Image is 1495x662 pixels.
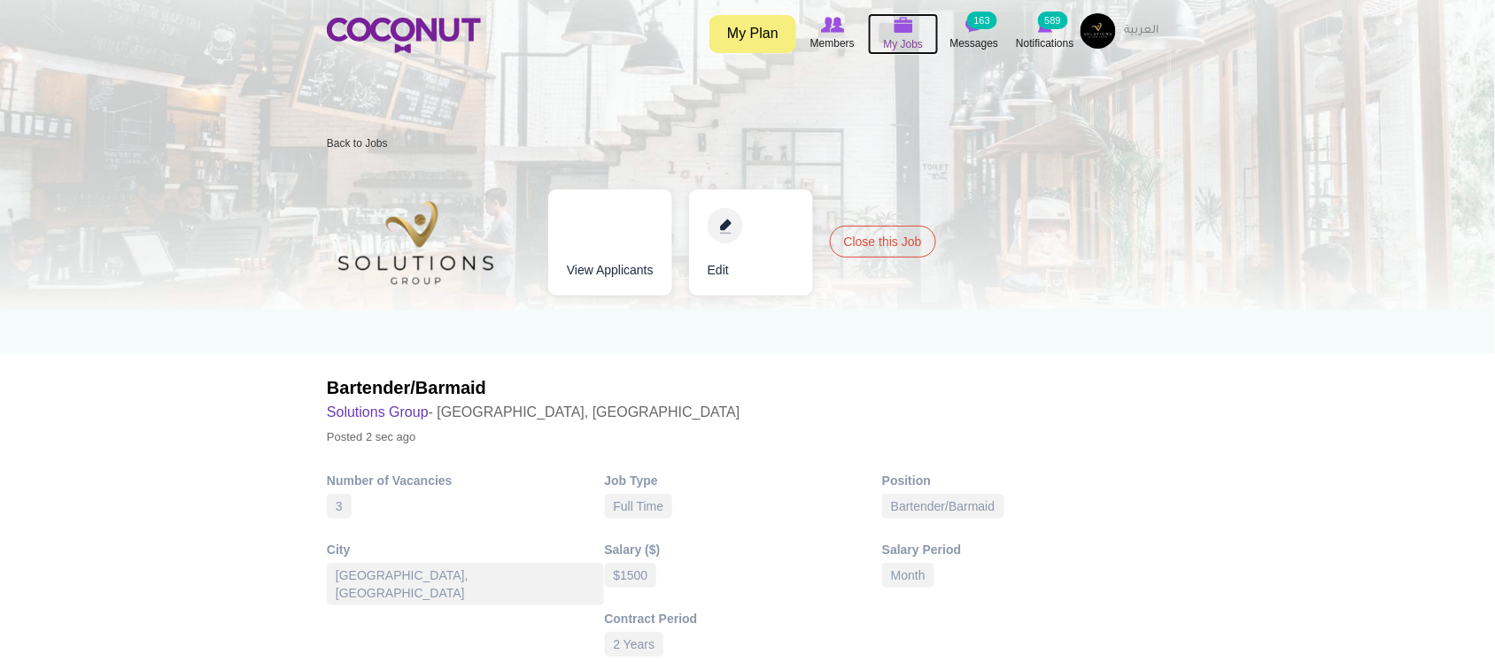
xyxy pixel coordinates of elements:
[882,541,1160,558] div: Salary Period
[882,472,1160,489] div: Position
[894,17,913,33] img: My Jobs
[605,472,883,489] div: Job Type
[797,13,868,54] a: Browse Members Members
[327,137,388,150] a: Back to Jobs
[605,541,883,558] div: Salary ($)
[882,494,1004,519] div: Bartender/Barmaid
[882,563,934,588] div: Month
[967,12,997,29] small: 163
[605,563,657,588] div: $1500
[689,189,813,296] a: Edit
[965,17,983,33] img: Messages
[884,35,924,53] span: My Jobs
[1038,17,1053,33] img: Notifications
[327,472,605,489] div: Number of Vacancies
[810,35,855,52] span: Members
[605,494,673,519] div: Full Time
[605,632,664,657] div: 2 Years
[868,13,939,55] a: My Jobs My Jobs
[1116,13,1168,49] a: العربية
[548,189,672,296] a: View Applicants
[830,226,936,258] a: Close this Job
[327,18,481,53] img: Home
[327,400,740,425] h3: - [GEOGRAPHIC_DATA], [GEOGRAPHIC_DATA]
[605,610,883,627] div: Contract Period
[1010,13,1081,54] a: Notifications Notifications 589
[327,563,604,605] div: [GEOGRAPHIC_DATA], [GEOGRAPHIC_DATA]
[327,425,740,450] p: Posted 2 sec ago
[327,404,429,420] a: Solutions Group
[1016,35,1073,52] span: Notifications
[939,13,1010,54] a: Messages Messages 163
[950,35,999,52] span: Messages
[327,375,740,400] h2: Bartender/Barmaid
[327,541,605,558] div: City
[327,494,352,519] div: 3
[821,17,844,33] img: Browse Members
[709,15,796,53] a: My Plan
[1038,12,1068,29] small: 589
